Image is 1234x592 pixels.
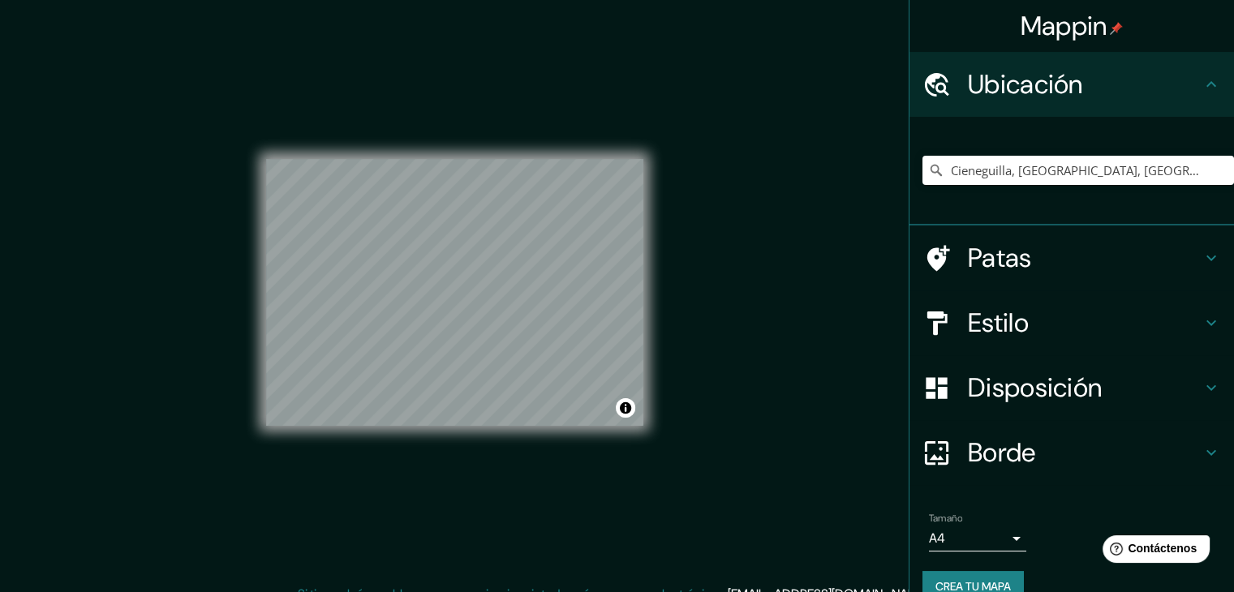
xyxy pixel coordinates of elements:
[968,306,1029,340] font: Estilo
[929,526,1026,551] div: A4
[968,371,1102,405] font: Disposición
[1021,9,1107,43] font: Mappin
[922,156,1234,185] input: Elige tu ciudad o zona
[968,67,1083,101] font: Ubicación
[909,355,1234,420] div: Disposición
[616,398,635,418] button: Activar o desactivar atribución
[266,159,643,426] canvas: Mapa
[909,225,1234,290] div: Patas
[909,420,1234,485] div: Borde
[909,52,1234,117] div: Ubicación
[929,530,945,547] font: A4
[909,290,1234,355] div: Estilo
[929,512,962,525] font: Tamaño
[968,435,1036,470] font: Borde
[1090,529,1216,574] iframe: Lanzador de widgets de ayuda
[1110,22,1123,35] img: pin-icon.png
[968,241,1032,275] font: Patas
